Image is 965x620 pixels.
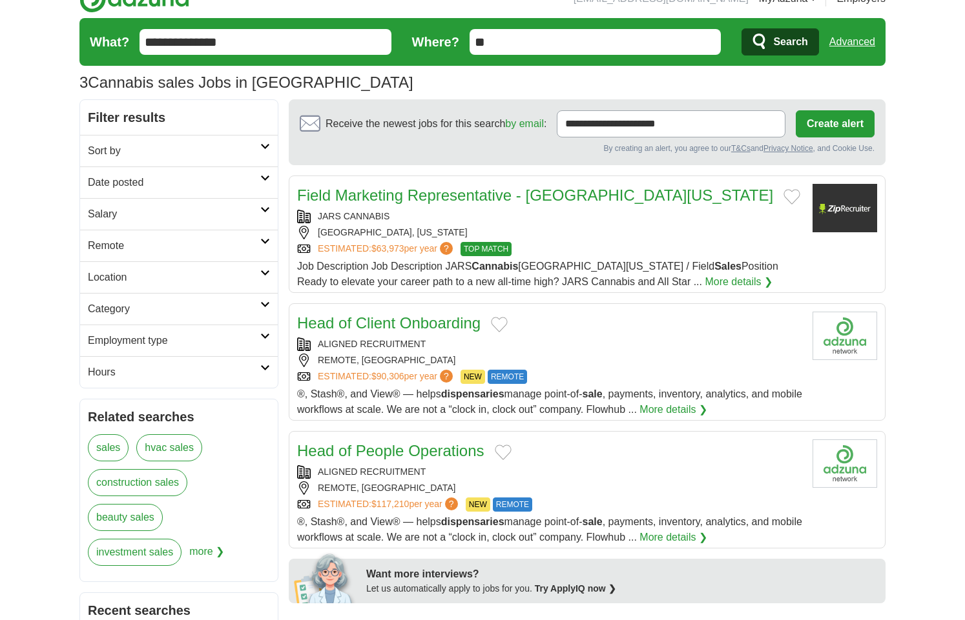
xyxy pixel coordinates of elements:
[300,143,875,154] div: By creating an alert, you agree to our and , and Cookie Use.
[80,261,278,293] a: Location
[763,144,813,153] a: Privacy Notice
[796,110,875,137] button: Create alert
[88,407,270,426] h2: Related searches
[742,28,818,55] button: Search
[829,29,875,55] a: Advanced
[88,504,163,531] a: beauty sales
[505,118,544,129] a: by email
[80,135,278,166] a: Sort by
[371,499,409,509] span: $117,210
[318,370,455,384] a: ESTIMATED:$90,306per year?
[441,388,504,399] strong: dispensaries
[136,434,202,461] a: hvac sales
[583,516,603,527] strong: sale
[297,442,484,459] a: Head of People Operations
[783,189,800,205] button: Add to favorite jobs
[88,469,187,496] a: construction sales
[297,226,802,239] div: [GEOGRAPHIC_DATA], [US_STATE]
[535,583,616,594] a: Try ApplyIQ now ❯
[318,242,455,256] a: ESTIMATED:$63,973per year?
[371,371,404,381] span: $90,306
[461,370,485,384] span: NEW
[294,552,357,603] img: apply-iq-scientist.png
[440,370,453,383] span: ?
[88,238,260,254] h2: Remote
[297,337,802,351] div: ALIGNED RECRUITMENT
[80,166,278,198] a: Date posted
[88,175,260,190] h2: Date posted
[461,242,512,256] span: TOP MATCH
[639,530,707,545] a: More details ❯
[731,144,751,153] a: T&Cs
[88,206,260,222] h2: Salary
[88,365,260,380] h2: Hours
[297,354,802,367] div: REMOTE, [GEOGRAPHIC_DATA]
[297,388,802,415] span: ®, Stash®, and View® — helps manage point-of- , payments, inventory, analytics, and mobile workfl...
[371,243,404,254] span: $63,973
[297,465,802,479] div: ALIGNED RECRUITMENT
[714,261,742,272] strong: Sales
[297,261,778,287] span: Job Description Job Description JARS [GEOGRAPHIC_DATA][US_STATE] / Field Position Ready to elevat...
[813,439,877,488] img: Company logo
[705,274,773,290] a: More details ❯
[297,481,802,495] div: REMOTE, [GEOGRAPHIC_DATA]
[80,293,278,325] a: Category
[189,539,224,574] span: more ❯
[79,74,413,91] h1: Cannabis sales Jobs in [GEOGRAPHIC_DATA]
[88,601,270,620] h2: Recent searches
[813,312,877,360] img: Company logo
[80,100,278,135] h2: Filter results
[488,370,527,384] span: REMOTE
[318,497,461,512] a: ESTIMATED:$117,210per year?
[440,242,453,255] span: ?
[297,314,481,332] a: Head of Client Onboarding
[472,261,518,272] strong: Cannabis
[80,230,278,261] a: Remote
[297,516,802,543] span: ®, Stash®, and View® — helps manage point-of- , payments, inventory, analytics, and mobile workfl...
[88,301,260,317] h2: Category
[583,388,603,399] strong: sale
[88,539,182,566] a: investment sales
[466,497,490,512] span: NEW
[88,270,260,285] h2: Location
[79,71,88,94] span: 3
[80,356,278,388] a: Hours
[491,317,508,332] button: Add to favorite jobs
[441,516,504,527] strong: dispensaries
[326,116,546,132] span: Receive the newest jobs for this search :
[297,210,802,223] div: JARS CANNABIS
[495,445,512,460] button: Add to favorite jobs
[80,198,278,230] a: Salary
[412,32,459,52] label: Where?
[366,582,878,595] div: Let us automatically apply to jobs for you.
[88,333,260,348] h2: Employment type
[80,325,278,356] a: Employment type
[88,143,260,159] h2: Sort by
[493,497,532,512] span: REMOTE
[445,497,458,510] span: ?
[639,402,707,417] a: More details ❯
[366,566,878,582] div: Want more interviews?
[773,29,807,55] span: Search
[297,186,773,204] a: Field Marketing Representative - [GEOGRAPHIC_DATA][US_STATE]
[813,184,877,232] img: Company logo
[90,32,129,52] label: What?
[88,434,129,461] a: sales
